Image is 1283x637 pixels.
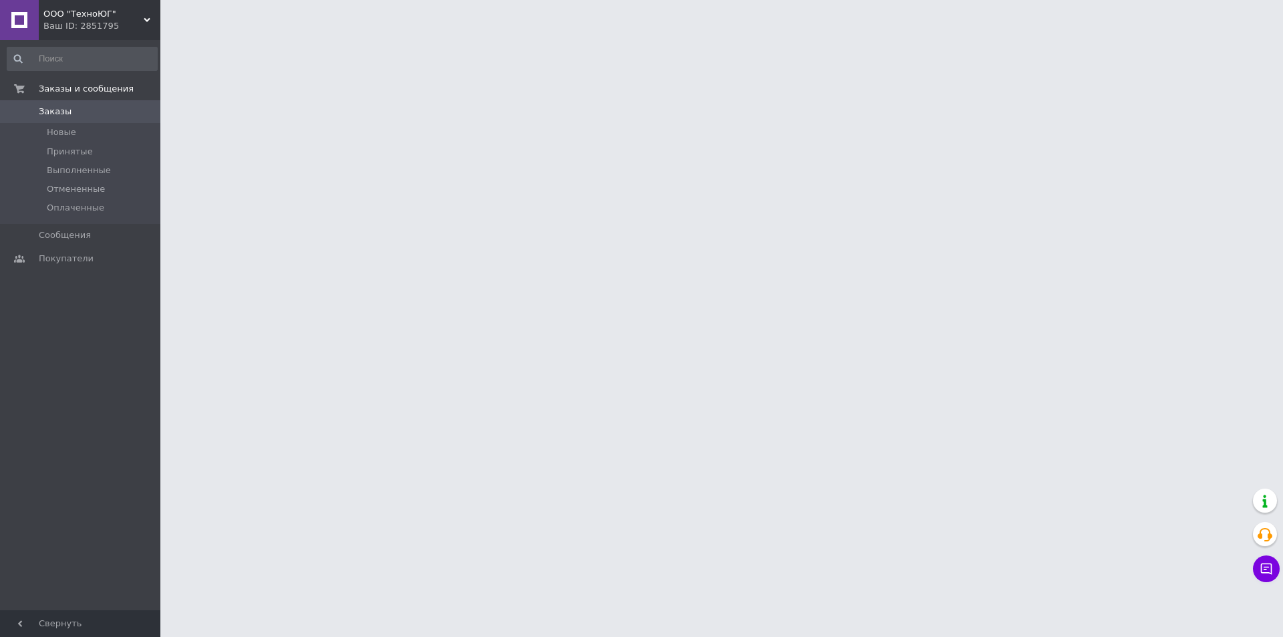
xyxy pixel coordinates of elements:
[39,83,134,95] span: Заказы и сообщения
[47,202,104,214] span: Оплаченные
[39,106,72,118] span: Заказы
[47,146,93,158] span: Принятые
[39,229,91,241] span: Сообщения
[43,20,160,32] div: Ваш ID: 2851795
[47,183,105,195] span: Отмененные
[1253,555,1280,582] button: Чат с покупателем
[47,126,76,138] span: Новые
[7,47,158,71] input: Поиск
[43,8,144,20] span: ООО "ТехноЮГ"
[47,164,111,176] span: Выполненные
[39,253,94,265] span: Покупатели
